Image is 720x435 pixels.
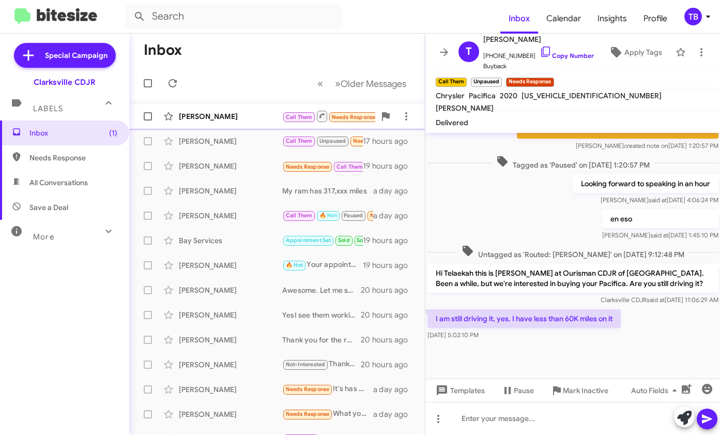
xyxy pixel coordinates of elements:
[373,409,417,419] div: a day ago
[436,78,467,87] small: Call Them
[373,186,417,196] div: a day ago
[427,309,621,328] p: I am still driving it, yes. I have less than 60K miles on it
[514,381,534,400] span: Pause
[179,359,282,370] div: [PERSON_NAME]
[427,264,718,293] p: Hi Telaekah this is [PERSON_NAME] at Ourisman CDJR of [GEOGRAPHIC_DATA]. Been a while, but we're ...
[282,310,361,320] div: YesI see them working with you.
[317,77,323,90] span: «
[282,285,361,295] div: Awesome. Let me see. How many miles do you have on it?
[286,212,313,219] span: Call Them
[33,104,63,113] span: Labels
[631,381,681,400] span: Auto Fields
[623,381,689,400] button: Auto Fields
[179,136,282,146] div: [PERSON_NAME]
[353,138,397,144] span: Needs Response
[623,142,668,149] span: created note on
[282,135,363,147] div: I am still driving it, yes. I have less than 60K miles on it
[483,46,594,61] span: [PHONE_NUMBER]
[361,285,417,295] div: 20 hours ago
[179,111,282,122] div: [PERSON_NAME]
[29,202,68,213] span: Save a Deal
[282,209,373,221] div: Yes thinking [DATE] I'm off that would work best
[357,237,391,244] span: Sold Verified
[436,91,465,100] span: Chrysler
[589,4,635,34] a: Insights
[341,78,406,89] span: Older Messages
[434,381,485,400] span: Templates
[676,8,709,25] button: TB
[286,411,330,417] span: Needs Response
[436,118,468,127] span: Delivered
[179,161,282,171] div: [PERSON_NAME]
[427,331,479,339] span: [DATE] 5:02:10 PM
[575,142,718,149] span: [PERSON_NAME] [DATE] 1:20:57 PM
[635,4,676,34] a: Profile
[286,361,326,368] span: Not-Interested
[33,232,54,242] span: More
[648,196,666,204] span: said at
[500,91,517,100] span: 2020
[436,103,494,113] span: [PERSON_NAME]
[457,245,688,260] span: Untagged as 'Routed: [PERSON_NAME]' on [DATE] 9:12:48 PM
[286,262,303,268] span: 🔥 Hot
[684,8,702,25] div: TB
[600,43,670,62] button: Apply Tags
[542,381,617,400] button: Mark Inactive
[471,78,502,87] small: Unpaused
[483,33,594,46] span: [PERSON_NAME]
[572,174,718,193] p: Looking forward to speaking in an hour
[363,235,417,246] div: 19 hours ago
[179,409,282,419] div: [PERSON_NAME]
[282,335,361,345] div: Thank you for the reply.
[29,177,88,188] span: All Conversations
[602,231,718,239] span: [PERSON_NAME] [DATE] 1:45:10 PM
[469,91,496,100] span: Pacifica
[425,381,493,400] button: Templates
[361,310,417,320] div: 20 hours ago
[600,296,718,304] span: Clarksville CDJR [DATE] 11:06:29 AM
[45,50,108,61] span: Special Campaign
[624,43,662,62] span: Apply Tags
[338,237,350,244] span: Sold
[600,196,718,204] span: [PERSON_NAME] [DATE] 4:06:24 PM
[311,73,329,94] button: Previous
[282,383,373,395] div: It's has 65k miles I would sell it for 18k, yes.
[282,234,363,246] div: Thank you for your business.
[179,310,282,320] div: [PERSON_NAME]
[286,237,331,244] span: Appointment Set
[361,359,417,370] div: 20 hours ago
[29,128,117,138] span: Inbox
[319,212,337,219] span: 🔥 Hot
[312,73,412,94] nav: Page navigation example
[179,335,282,345] div: [PERSON_NAME]
[538,4,589,34] a: Calendar
[335,77,341,90] span: »
[492,155,653,170] span: Tagged as 'Paused' on [DATE] 1:20:57 PM
[179,186,282,196] div: [PERSON_NAME]
[179,260,282,271] div: [PERSON_NAME]
[282,186,373,196] div: My ram has 317,xxx miles
[344,212,363,219] span: Paused
[282,259,363,271] div: Your appointment has been scheduled,
[483,61,594,71] span: Buyback
[540,52,594,59] a: Copy Number
[29,153,117,163] span: Needs Response
[319,138,346,144] span: Unpaused
[650,231,668,239] span: said at
[286,114,313,121] span: Call Them
[282,358,361,370] div: Thank you again. I have notified Tag and title she will keep her eyes open for it [DATE].
[361,335,417,345] div: 20 hours ago
[373,211,417,221] div: a day ago
[179,384,282,395] div: [PERSON_NAME]
[34,77,96,87] div: Clarksville CDJR
[336,163,363,170] span: Call Them
[646,296,664,304] span: said at
[506,78,554,87] small: Needs Response
[125,4,342,29] input: Search
[179,285,282,295] div: [PERSON_NAME]
[522,91,662,100] span: [US_VEHICLE_IDENTIFICATION_NUMBER]
[179,211,282,221] div: [PERSON_NAME]
[363,136,417,146] div: 17 hours ago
